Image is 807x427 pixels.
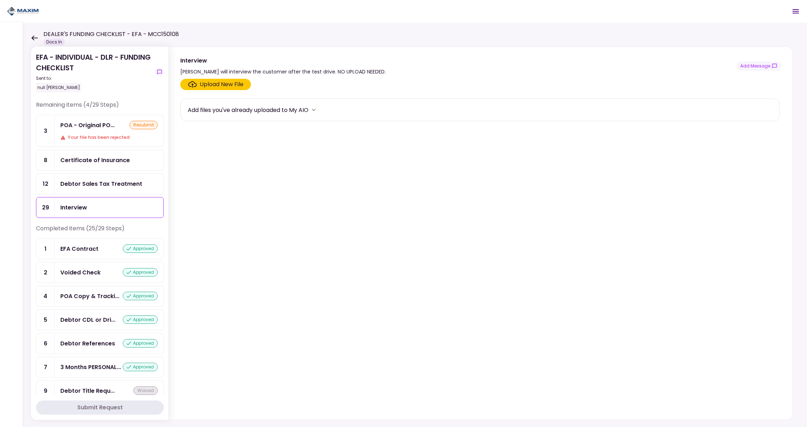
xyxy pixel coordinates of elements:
div: 5 [36,310,55,330]
div: POA - Original POA (not CA or GA) (Received in house) [60,121,115,130]
div: Remaining items (4/29 Steps) [36,101,164,115]
span: Click here to upload the required document [180,79,251,90]
a: 5Debtor CDL or Driver Licenseapproved [36,309,164,330]
div: approved [123,315,158,324]
div: Interview [180,56,386,65]
div: Your file has been rejected [60,134,158,141]
div: Debtor Title Requirements - Other Requirements [60,386,115,395]
div: approved [123,339,158,348]
div: Upload New File [200,80,243,89]
div: Submit Request [77,403,123,412]
div: 9 [36,381,55,401]
div: approved [123,292,158,300]
div: 7 [36,357,55,377]
div: Completed items (25/29 Steps) [36,224,164,238]
button: more [308,105,319,115]
div: Add files you've already uploaded to My AIO [188,106,308,114]
div: Debtor References [60,339,115,348]
div: Debtor Sales Tax Treatment [60,179,142,188]
div: Interview[PERSON_NAME] will interview the customer after the test drive. NO UPLOAD NEEDED.show-me... [169,47,793,420]
div: Docs In [43,38,65,46]
div: 29 [36,197,55,218]
div: 1 [36,239,55,259]
button: Submit Request [36,401,164,415]
div: [PERSON_NAME] will interview the customer after the test drive. NO UPLOAD NEEDED. [180,67,386,76]
div: 6 [36,333,55,354]
div: Voided Check [60,268,101,277]
a: 8Certificate of Insurance [36,150,164,171]
h1: DEALER'S FUNDING CHECKLIST - EFA - MCC150108 [43,30,179,38]
div: waived [133,386,158,395]
div: Certificate of Insurance [60,156,130,165]
img: Partner icon [7,6,39,17]
a: 3POA - Original POA (not CA or GA) (Received in house)resubmitYour file has been rejected [36,115,164,147]
div: 4 [36,286,55,306]
div: EFA - INDIVIDUAL - DLR - FUNDING CHECKLIST [36,52,152,92]
button: show-messages [736,61,781,71]
div: POA Copy & Tracking Receipt [60,292,119,301]
button: Open menu [787,3,804,20]
div: 8 [36,150,55,170]
a: 1EFA Contractapproved [36,238,164,259]
div: approved [123,244,158,253]
div: approved [123,268,158,277]
div: Interview [60,203,87,212]
div: approved [123,363,158,371]
a: 12Debtor Sales Tax Treatment [36,173,164,194]
div: Sent to: [36,75,152,82]
a: 29Interview [36,197,164,218]
a: 2Voided Checkapproved [36,262,164,283]
button: show-messages [155,68,164,76]
div: 3 Months PERSONAL Bank Statements [60,363,121,372]
div: null [PERSON_NAME] [36,83,82,92]
a: 73 Months PERSONAL Bank Statementsapproved [36,357,164,378]
a: 6Debtor Referencesapproved [36,333,164,354]
a: 4POA Copy & Tracking Receiptapproved [36,286,164,307]
div: 2 [36,262,55,283]
a: 9Debtor Title Requirements - Other Requirementswaived [36,380,164,401]
div: 3 [36,115,55,147]
div: resubmit [130,121,158,129]
div: EFA Contract [60,244,98,253]
div: Debtor CDL or Driver License [60,315,115,324]
div: 12 [36,174,55,194]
